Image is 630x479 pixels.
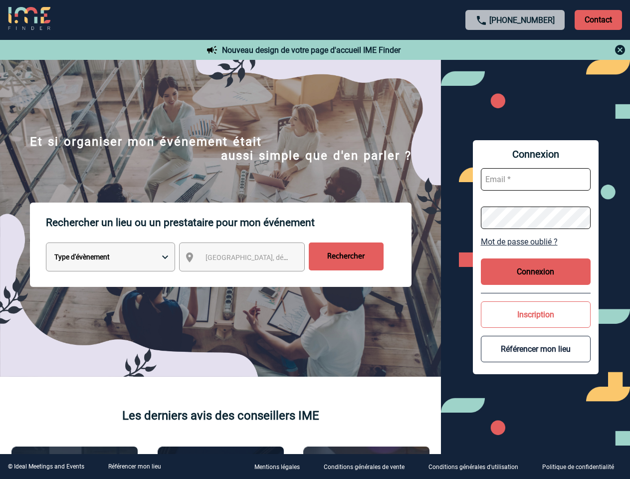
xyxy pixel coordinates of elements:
[542,464,614,471] p: Politique de confidentialité
[481,148,591,160] span: Connexion
[246,462,316,472] a: Mentions légales
[8,463,84,470] div: © Ideal Meetings and Events
[108,463,161,470] a: Référencer mon lieu
[420,462,534,472] a: Conditions générales d'utilisation
[575,10,622,30] p: Contact
[206,253,344,261] span: [GEOGRAPHIC_DATA], département, région...
[316,462,420,472] a: Conditions générales de vente
[309,242,384,270] input: Rechercher
[254,464,300,471] p: Mentions légales
[481,336,591,362] button: Référencer mon lieu
[481,168,591,191] input: Email *
[475,14,487,26] img: call-24-px.png
[481,258,591,285] button: Connexion
[46,203,412,242] p: Rechercher un lieu ou un prestataire pour mon événement
[428,464,518,471] p: Conditions générales d'utilisation
[481,301,591,328] button: Inscription
[324,464,405,471] p: Conditions générales de vente
[489,15,555,25] a: [PHONE_NUMBER]
[534,462,630,472] a: Politique de confidentialité
[481,237,591,246] a: Mot de passe oublié ?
